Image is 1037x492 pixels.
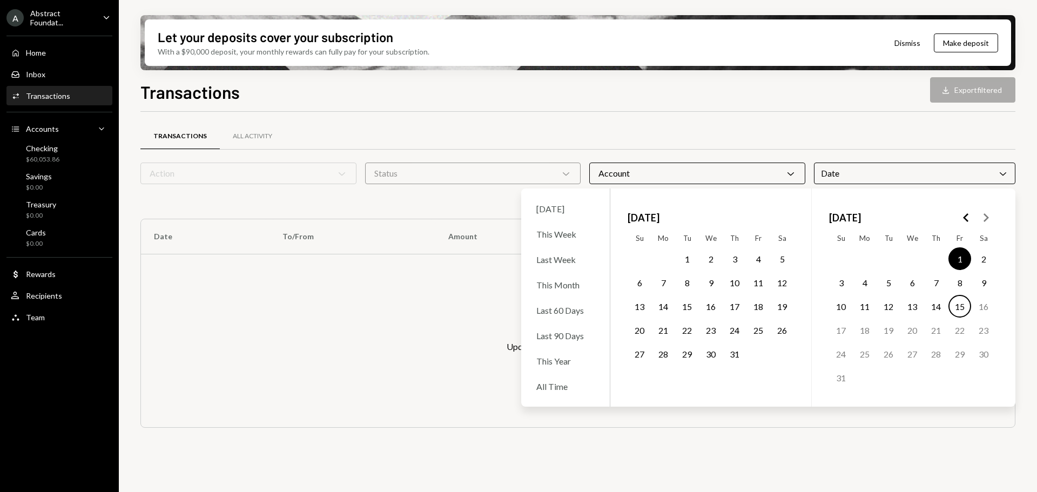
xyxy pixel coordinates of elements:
[270,219,435,254] th: To/From
[948,319,971,341] button: Friday, August 22nd, 2025
[6,119,112,138] a: Accounts
[948,295,971,318] button: Today, Friday, August 15th, 2025
[26,124,59,133] div: Accounts
[628,230,651,247] th: Sunday
[699,319,722,341] button: Wednesday, July 23rd, 2025
[140,123,220,150] a: Transactions
[26,228,46,237] div: Cards
[530,349,601,373] div: This Year
[881,30,934,56] button: Dismiss
[26,269,56,279] div: Rewards
[934,33,998,52] button: Make deposit
[723,342,746,365] button: Thursday, July 31st, 2025
[972,271,995,294] button: Saturday, August 9th, 2025
[976,208,995,227] button: Go to the Next Month
[972,247,995,270] button: Saturday, August 2nd, 2025
[628,206,659,230] span: [DATE]
[26,291,62,300] div: Recipients
[723,319,746,341] button: Thursday, July 24th, 2025
[628,319,651,341] button: Sunday, July 20th, 2025
[628,230,794,389] table: July 2025
[6,86,112,105] a: Transactions
[901,319,924,341] button: Wednesday, August 20th, 2025
[6,225,112,251] a: Cards$0.00
[723,271,746,294] button: Thursday, July 10th, 2025
[26,172,52,181] div: Savings
[233,132,272,141] div: All Activity
[948,342,971,365] button: Friday, August 29th, 2025
[530,324,601,347] div: Last 90 Days
[853,295,876,318] button: Monday, August 11th, 2025
[699,295,722,318] button: Wednesday, July 16th, 2025
[948,247,971,270] button: Friday, August 1st, 2025, selected
[829,230,995,389] table: August 2025
[6,286,112,305] a: Recipients
[877,271,900,294] button: Tuesday, August 5th, 2025
[435,219,595,254] th: Amount
[925,295,947,318] button: Thursday, August 14th, 2025
[26,183,52,192] div: $0.00
[972,342,995,365] button: Saturday, August 30th, 2025
[30,9,94,27] div: Abstract Foundat...
[220,123,285,150] a: All Activity
[6,64,112,84] a: Inbox
[26,70,45,79] div: Inbox
[770,230,794,247] th: Saturday
[26,211,56,220] div: $0.00
[26,48,46,57] div: Home
[901,271,924,294] button: Wednesday, August 6th, 2025
[652,342,675,365] button: Monday, July 28th, 2025
[530,248,601,271] div: Last Week
[530,273,601,296] div: This Month
[746,230,770,247] th: Friday
[6,197,112,223] a: Treasury$0.00
[829,206,861,230] span: [DATE]
[972,319,995,341] button: Saturday, August 23rd, 2025
[699,271,722,294] button: Wednesday, July 9th, 2025
[676,271,698,294] button: Tuesday, July 8th, 2025
[830,271,852,294] button: Sunday, August 3rd, 2025
[900,230,924,247] th: Wednesday
[26,91,70,100] div: Transactions
[901,342,924,365] button: Wednesday, August 27th, 2025
[6,307,112,327] a: Team
[747,295,770,318] button: Friday, July 18th, 2025
[676,247,698,270] button: Tuesday, July 1st, 2025
[723,230,746,247] th: Thursday
[853,230,877,247] th: Monday
[853,319,876,341] button: Monday, August 18th, 2025
[771,295,793,318] button: Saturday, July 19th, 2025
[924,230,948,247] th: Thursday
[699,342,722,365] button: Wednesday, July 30th, 2025
[628,295,651,318] button: Sunday, July 13th, 2025
[948,230,972,247] th: Friday
[747,247,770,270] button: Friday, July 4th, 2025
[676,295,698,318] button: Tuesday, July 15th, 2025
[948,271,971,294] button: Friday, August 8th, 2025
[628,271,651,294] button: Sunday, July 6th, 2025
[652,271,675,294] button: Monday, July 7th, 2025
[830,366,852,389] button: Sunday, August 31st, 2025
[747,319,770,341] button: Friday, July 25th, 2025
[628,342,651,365] button: Sunday, July 27th, 2025
[6,9,24,26] div: A
[6,169,112,194] a: Savings$0.00
[830,342,852,365] button: Sunday, August 24th, 2025
[507,340,650,353] div: Update your filters to see transactions.
[723,247,746,270] button: Thursday, July 3rd, 2025
[699,230,723,247] th: Wednesday
[877,295,900,318] button: Tuesday, August 12th, 2025
[925,342,947,365] button: Thursday, August 28th, 2025
[652,295,675,318] button: Monday, July 14th, 2025
[6,140,112,166] a: Checking$60,053.86
[158,28,393,46] div: Let your deposits cover your subscription
[676,319,698,341] button: Tuesday, July 22nd, 2025
[675,230,699,247] th: Tuesday
[771,247,793,270] button: Saturday, July 5th, 2025
[26,239,46,248] div: $0.00
[830,319,852,341] button: Sunday, August 17th, 2025
[651,230,675,247] th: Monday
[853,271,876,294] button: Monday, August 4th, 2025
[699,247,722,270] button: Wednesday, July 2nd, 2025
[747,271,770,294] button: Friday, July 11th, 2025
